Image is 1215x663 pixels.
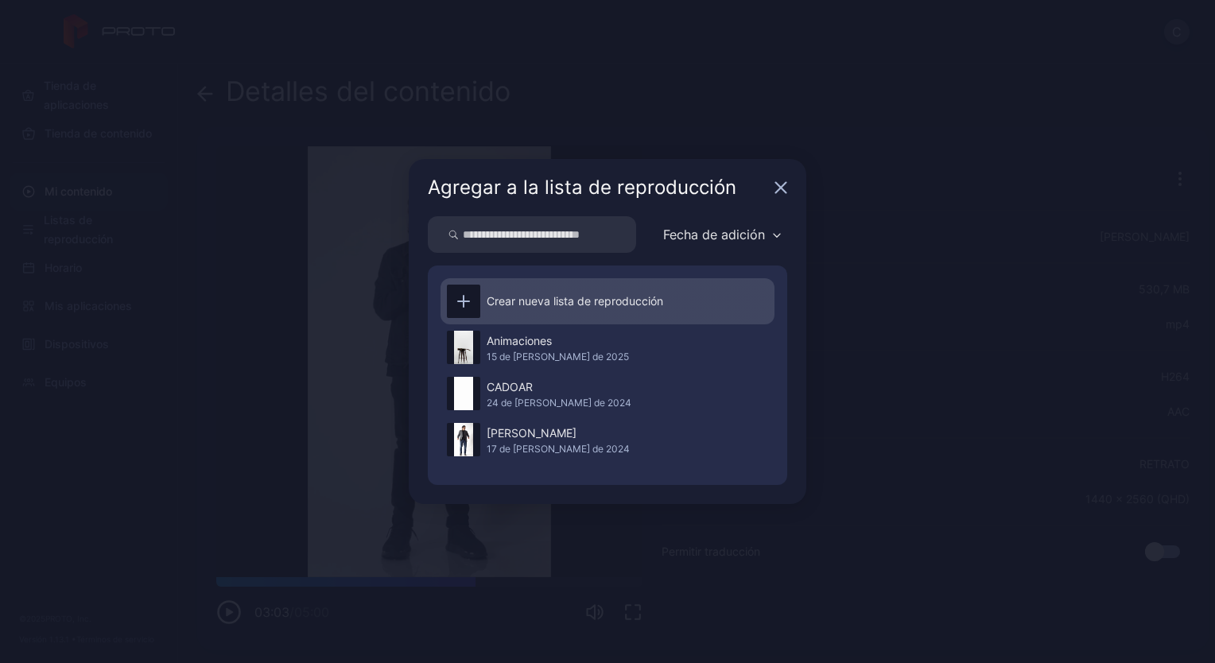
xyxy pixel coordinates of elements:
[487,443,630,456] div: 17 de [PERSON_NAME] de 2024
[655,216,787,253] button: Fecha de adición
[487,378,631,397] div: CADOAR
[487,351,629,363] div: 15 de [PERSON_NAME] de 2025
[428,178,768,197] div: Agregar a la lista de reproducción
[487,424,630,443] div: [PERSON_NAME]
[487,331,629,351] div: Animaciones
[487,397,631,409] div: 24 de [PERSON_NAME] de 2024
[663,227,765,242] div: Fecha de adición
[487,292,663,311] div: Crear nueva lista de reproducción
